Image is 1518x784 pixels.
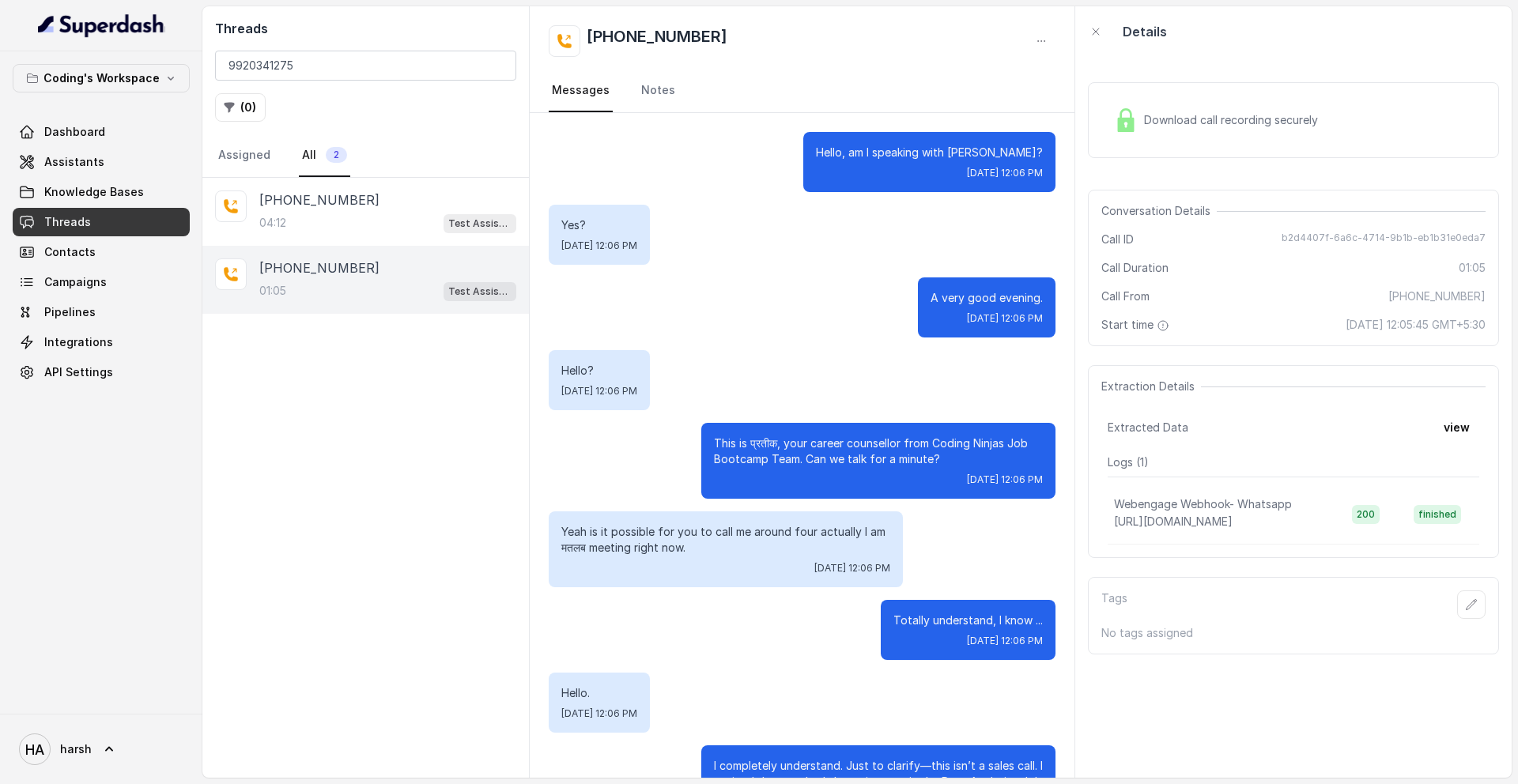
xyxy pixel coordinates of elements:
[638,70,678,112] a: Notes
[1114,514,1233,528] span: [URL][DOMAIN_NAME]
[259,190,379,209] p: [PHONE_NUMBER]
[1144,112,1324,128] span: Download call recording securely
[259,283,286,299] p: 01:05
[1352,505,1380,524] span: 200
[931,290,1043,306] p: A very good evening.
[561,239,637,252] span: [DATE] 12:06 PM
[1434,413,1479,442] button: view
[1101,288,1150,304] span: Call From
[13,118,190,146] a: Dashboard
[1459,260,1486,276] span: 01:05
[967,473,1043,486] span: [DATE] 12:06 PM
[714,435,1043,467] p: This is प्रतीक, your career counsellor from Coding Ninjas Job Bootcamp Team. Can we talk for a mi...
[816,145,1043,160] p: Hello, am I speaking with [PERSON_NAME]?
[549,70,613,112] a: Messages
[215,19,516,38] h2: Threads
[561,385,637,398] span: [DATE] 12:06 PM
[13,358,190,386] a: API Settings
[1101,379,1201,394] span: Extraction Details
[215,134,516,177] nav: Tabs
[44,364,113,380] span: API Settings
[1346,317,1486,333] span: [DATE] 12:05:45 GMT+5:30
[13,727,190,771] a: harsh
[13,328,190,356] a: Integrations
[215,51,516,81] input: Search by Call ID or Phone Number
[1101,260,1169,276] span: Call Duration
[1414,505,1461,524] span: finished
[967,635,1043,647] span: [DATE] 12:06 PM
[1101,232,1134,247] span: Call ID
[44,304,96,320] span: Pipelines
[43,69,160,88] p: Coding's Workspace
[44,214,91,230] span: Threads
[215,134,274,177] a: Assigned
[1108,454,1479,470] p: Logs ( 1 )
[587,25,727,57] h2: [PHONE_NUMBER]
[13,64,190,92] button: Coding's Workspace
[25,741,44,758] text: HA
[549,70,1055,112] nav: Tabs
[44,154,104,170] span: Assistants
[44,274,107,290] span: Campaigns
[38,13,165,38] img: light.svg
[814,562,890,575] span: [DATE] 12:06 PM
[299,134,350,177] a: All2
[1101,317,1172,333] span: Start time
[259,258,379,277] p: [PHONE_NUMBER]
[259,215,286,231] p: 04:12
[326,147,347,163] span: 2
[1114,108,1138,132] img: Lock Icon
[561,524,890,556] p: Yeah is it possible for you to call me around four actually I am मतलब meeting right now.
[1101,203,1217,219] span: Conversation Details
[561,363,637,379] p: Hello?
[1108,420,1188,435] span: Extracted Data
[1123,22,1167,41] p: Details
[561,707,637,720] span: [DATE] 12:06 PM
[13,298,190,326] a: Pipelines
[215,93,266,122] button: (0)
[1101,625,1486,641] p: No tags assigned
[13,178,190,206] a: Knowledge Bases
[44,124,105,140] span: Dashboard
[561,217,637,233] p: Yes?
[967,167,1043,179] span: [DATE] 12:06 PM
[44,244,96,260] span: Contacts
[13,148,190,176] a: Assistants
[967,312,1043,325] span: [DATE] 12:06 PM
[60,741,92,757] span: harsh
[893,612,1043,628] p: Totally understand, I know ...
[13,238,190,266] a: Contacts
[1114,496,1292,512] p: Webengage Webhook- Whatsapp
[448,216,512,232] p: Test Assistant-3
[44,334,113,350] span: Integrations
[561,685,637,701] p: Hello.
[1101,590,1127,619] p: Tags
[448,284,512,300] p: Test Assistant-3
[13,208,190,236] a: Threads
[13,268,190,296] a: Campaigns
[44,184,144,200] span: Knowledge Bases
[1282,232,1486,247] span: b2d4407f-6a6c-4714-9b1b-eb1b31e0eda7
[1388,288,1486,304] span: [PHONE_NUMBER]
